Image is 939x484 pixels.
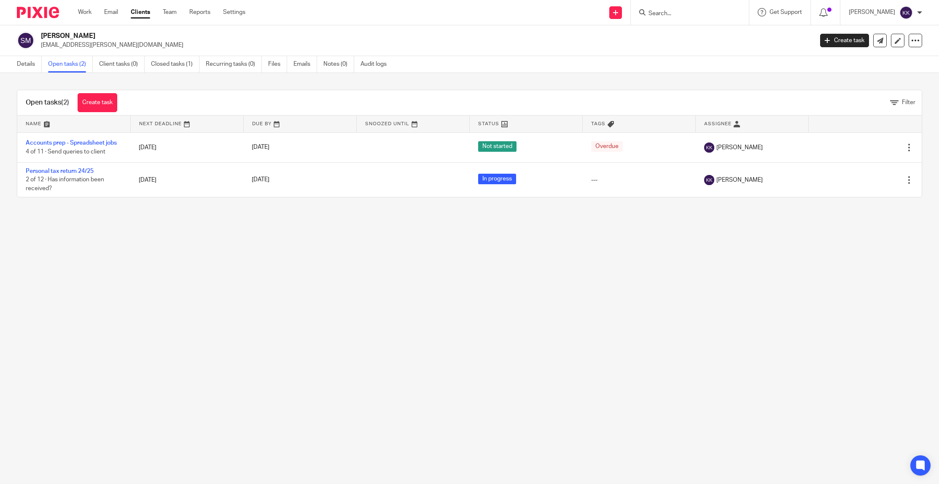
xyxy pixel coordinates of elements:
[41,41,807,49] p: [EMAIL_ADDRESS][PERSON_NAME][DOMAIN_NAME]
[478,121,499,126] span: Status
[163,8,177,16] a: Team
[591,121,605,126] span: Tags
[26,98,69,107] h1: Open tasks
[26,177,104,192] span: 2 of 12 · Has information been received?
[591,141,623,152] span: Overdue
[769,9,802,15] span: Get Support
[131,8,150,16] a: Clients
[293,56,317,73] a: Emails
[252,145,269,151] span: [DATE]
[26,149,105,155] span: 4 of 11 · Send queries to client
[899,6,913,19] img: svg%3E
[716,176,763,184] span: [PERSON_NAME]
[849,8,895,16] p: [PERSON_NAME]
[365,121,409,126] span: Snoozed Until
[223,8,245,16] a: Settings
[104,8,118,16] a: Email
[323,56,354,73] a: Notes (0)
[26,168,94,174] a: Personal tax return 24/25
[41,32,654,40] h2: [PERSON_NAME]
[78,93,117,112] a: Create task
[902,99,915,105] span: Filter
[189,8,210,16] a: Reports
[151,56,199,73] a: Closed tasks (1)
[48,56,93,73] a: Open tasks (2)
[130,132,243,162] td: [DATE]
[478,174,516,184] span: In progress
[17,56,42,73] a: Details
[361,56,393,73] a: Audit logs
[206,56,262,73] a: Recurring tasks (0)
[478,141,517,152] span: Not started
[99,56,145,73] a: Client tasks (0)
[61,99,69,106] span: (2)
[591,176,687,184] div: ---
[130,162,243,197] td: [DATE]
[268,56,287,73] a: Files
[17,32,35,49] img: svg%3E
[17,7,59,18] img: Pixie
[26,140,117,146] a: Accounts prep - Spreadsheet jobs
[820,34,869,47] a: Create task
[78,8,91,16] a: Work
[716,143,763,152] span: [PERSON_NAME]
[648,10,724,18] input: Search
[252,177,269,183] span: [DATE]
[704,175,714,185] img: svg%3E
[704,143,714,153] img: svg%3E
